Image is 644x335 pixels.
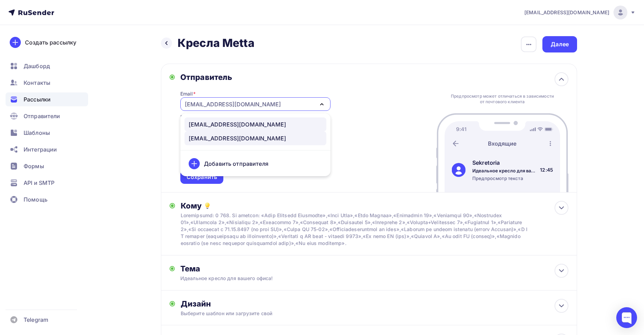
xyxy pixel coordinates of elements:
div: Отправитель [180,72,330,82]
div: Создать рассылку [25,38,76,47]
span: Дашборд [24,62,50,70]
div: Кому [181,201,568,211]
a: Контакты [6,76,88,90]
div: [EMAIL_ADDRESS][DOMAIN_NAME] [189,134,286,142]
span: Контакты [24,79,50,87]
ul: [EMAIL_ADDRESS][DOMAIN_NAME] [180,113,330,176]
div: Добавить отправителя [204,160,268,168]
div: [EMAIL_ADDRESS][DOMAIN_NAME] [189,120,286,129]
div: Предпросмотр может отличаться в зависимости от почтового клиента [449,93,556,105]
div: Loremipsumd: 0 768. Si ametcon: «Adip Elitsedd Eiusmodte»,«Inci Utla»,«Etdo Magnaa»,«Enimadmin 19... [181,212,530,247]
div: Предпросмотр текста [472,175,538,181]
div: Email [180,90,196,97]
div: Далее [551,40,569,48]
div: Идеальное кресло для вашего офиса! [472,167,538,174]
a: Шаблоны [6,126,88,140]
div: Sekretoria [472,158,538,167]
span: Помощь [24,195,48,204]
span: Telegram [24,316,48,324]
a: Формы [6,159,88,173]
div: Сохранить [187,173,217,181]
div: Выберите шаблон или загрузите свой [181,310,530,317]
div: Рекомендуем , чтобы рассылка не попала в «Спам» [180,114,330,128]
a: Дашборд [6,59,88,73]
a: Отправители [6,109,88,123]
span: Интеграции [24,145,57,154]
a: [EMAIL_ADDRESS][DOMAIN_NAME] [524,6,636,19]
span: Отправители [24,112,60,120]
h2: Кресла Metta [178,36,255,50]
div: Идеальное кресло для вашего офиса! [180,275,304,282]
div: [EMAIL_ADDRESS][DOMAIN_NAME] [185,100,281,108]
span: API и SMTP [24,179,54,187]
span: [EMAIL_ADDRESS][DOMAIN_NAME] [524,9,609,16]
div: Дизайн [181,299,568,309]
span: Шаблоны [24,129,50,137]
span: Формы [24,162,44,170]
span: Рассылки [24,95,51,104]
button: [EMAIL_ADDRESS][DOMAIN_NAME] [180,97,330,111]
a: Рассылки [6,92,88,106]
div: Тема [180,264,317,273]
div: 12:45 [540,166,553,173]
